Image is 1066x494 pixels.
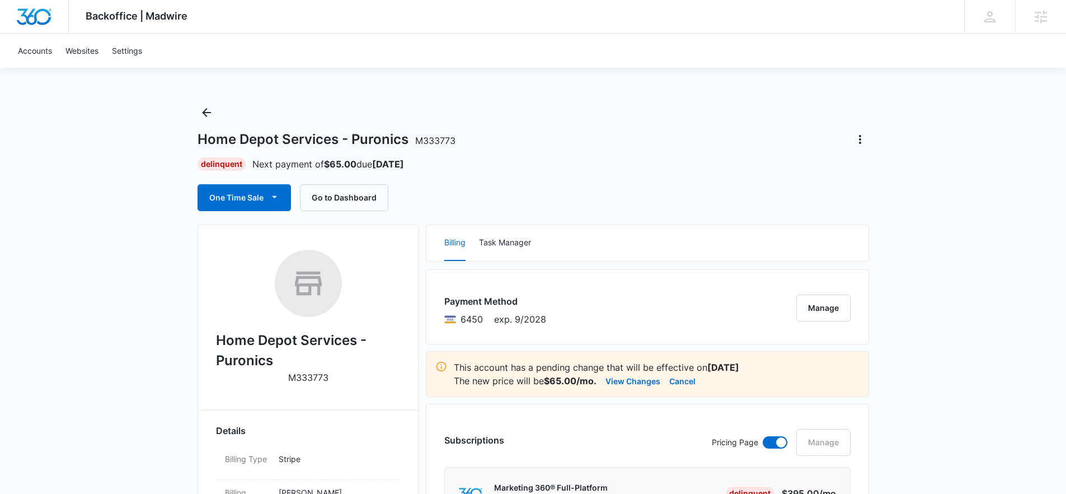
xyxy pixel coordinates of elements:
[300,184,388,211] button: Go to Dashboard
[454,361,860,374] p: This account has a pending change that will be effective on
[605,374,660,388] button: View Changes
[198,104,215,122] button: Back
[454,374,597,388] p: The new price will be
[18,29,27,38] img: website_grey.svg
[86,10,187,22] span: Backoffice | Madwire
[59,34,105,68] a: Websites
[712,436,758,449] p: Pricing Page
[43,66,100,73] div: Domain Overview
[444,434,504,447] h3: Subscriptions
[851,131,869,148] button: Actions
[324,159,356,170] strong: $65.00
[11,34,59,68] a: Accounts
[479,225,531,261] button: Task Manager
[252,157,404,171] p: Next payment of due
[216,330,401,371] h2: Home Depot Services - Puronics
[415,135,455,146] span: M333773
[111,65,120,74] img: tab_keywords_by_traffic_grey.svg
[18,18,27,27] img: logo_orange.svg
[30,65,39,74] img: tab_domain_overview_orange.svg
[796,295,851,321] button: Manage
[707,362,739,373] strong: [DATE]
[216,424,246,437] span: Details
[198,184,291,211] button: One Time Sale
[372,159,404,170] strong: [DATE]
[494,313,546,326] span: exp. 9/2028
[31,18,55,27] div: v 4.0.25
[461,313,483,326] span: Visa ending with
[288,371,328,384] p: M333773
[225,453,270,465] dt: Billing Type
[279,453,392,465] p: Stripe
[198,157,246,171] div: Delinquent
[544,375,597,386] strong: $65.00/mo.
[124,66,189,73] div: Keywords by Traffic
[105,34,149,68] a: Settings
[444,295,546,308] h3: Payment Method
[494,482,663,493] p: Marketing 360® Full-Platform
[669,374,696,388] button: Cancel
[198,131,455,148] h1: Home Depot Services - Puronics
[29,29,123,38] div: Domain: [DOMAIN_NAME]
[444,225,466,261] button: Billing
[216,446,401,480] div: Billing TypeStripe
